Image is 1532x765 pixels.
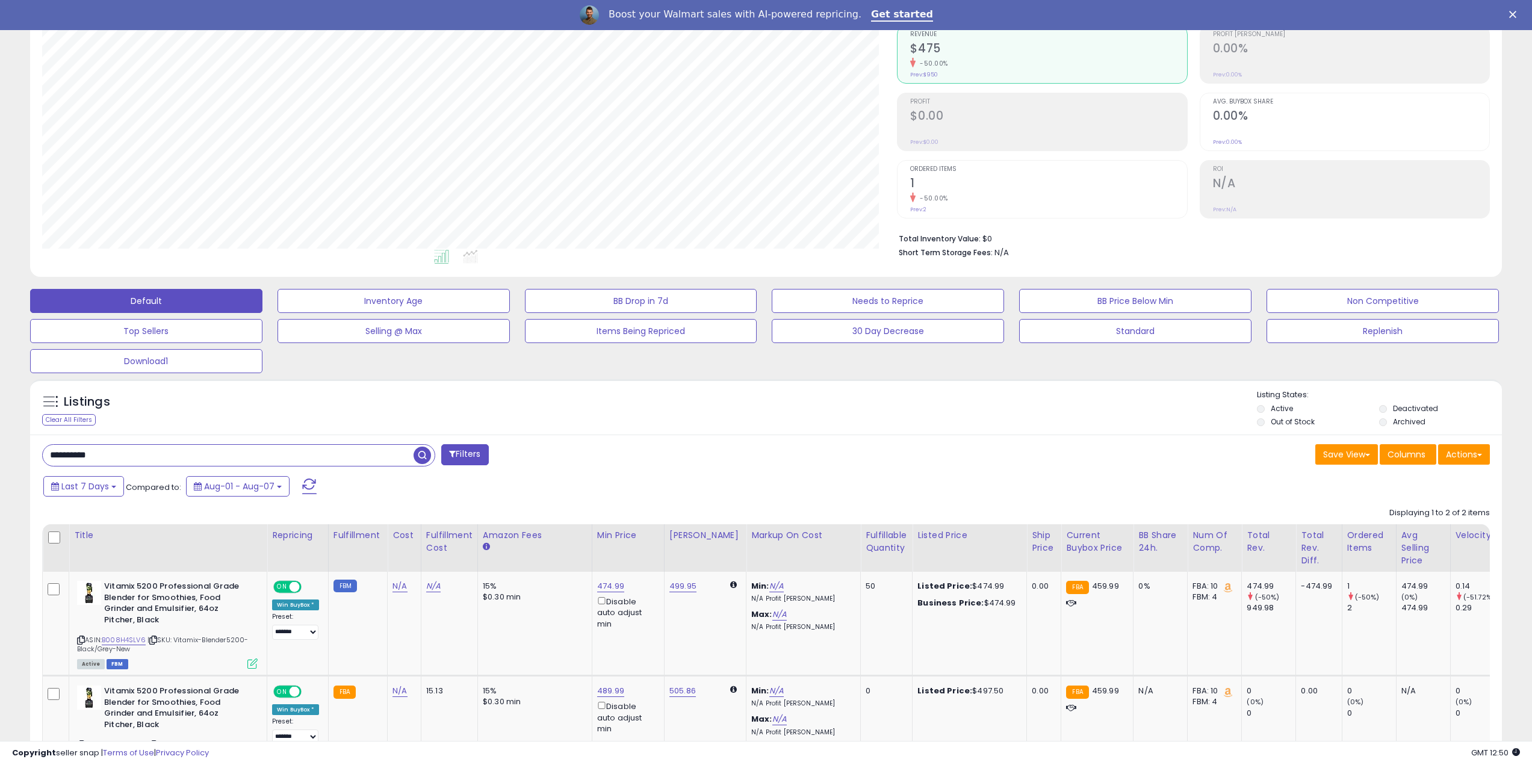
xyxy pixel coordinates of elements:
div: 2 [1347,602,1396,613]
div: Avg Selling Price [1401,529,1445,567]
div: BB Share 24h. [1138,529,1182,554]
span: 459.99 [1092,580,1119,592]
h5: Listings [64,394,110,410]
a: N/A [769,580,784,592]
div: $474.99 [917,598,1017,609]
a: Privacy Policy [156,747,209,758]
strong: Copyright [12,747,56,758]
div: $497.50 [917,686,1017,696]
div: -474.99 [1301,581,1332,592]
small: (0%) [1401,592,1418,602]
div: Repricing [272,529,323,542]
a: 505.86 [669,685,696,697]
div: Fulfillable Quantity [866,529,907,554]
span: Aug-01 - Aug-07 [204,480,274,492]
button: Last 7 Days [43,476,124,497]
span: All listings currently available for purchase on Amazon [77,659,105,669]
div: Num of Comp. [1192,529,1236,554]
small: -50.00% [916,194,948,203]
div: 0.14 [1456,581,1504,592]
small: FBA [1066,686,1088,699]
b: Total Inventory Value: [899,234,981,244]
a: N/A [772,713,787,725]
small: -50.00% [916,59,948,68]
button: Filters [441,444,488,465]
div: 0 [866,686,903,696]
small: Prev: $950 [910,71,938,78]
div: 474.99 [1401,602,1450,613]
div: Current Buybox Price [1066,529,1128,554]
div: N/A [1401,686,1441,696]
small: (-50%) [1355,592,1380,602]
b: Max: [751,609,772,620]
div: Total Rev. [1247,529,1291,554]
small: Prev: 0.00% [1213,138,1242,146]
div: 0.29 [1456,602,1504,613]
div: 15.13 [426,686,468,696]
div: 0.00 [1032,581,1052,592]
div: Fulfillment [333,529,382,542]
div: 474.99 [1247,581,1295,592]
a: N/A [772,609,787,621]
div: 1 [1347,581,1396,592]
div: 0 [1456,686,1504,696]
span: FBM [107,659,128,669]
a: Get started [871,8,933,22]
div: FBA: 10 [1192,581,1232,592]
button: BB Price Below Min [1019,289,1251,313]
div: Disable auto adjust min [597,699,655,734]
a: 474.99 [597,580,624,592]
h2: 0.00% [1213,109,1489,125]
div: Velocity [1456,529,1499,542]
div: Fulfillment Cost [426,529,473,554]
div: FBA: 10 [1192,686,1232,696]
button: Replenish [1267,319,1499,343]
span: Ordered Items [910,166,1186,173]
small: Prev: $0.00 [910,138,938,146]
small: (0%) [1347,697,1364,707]
div: Total Rev. Diff. [1301,529,1336,567]
button: Columns [1380,444,1436,465]
div: Preset: [272,717,319,745]
b: Short Term Storage Fees: [899,247,993,258]
button: Download1 [30,349,262,373]
b: Business Price: [917,597,984,609]
div: Win BuyBox * [272,704,319,715]
div: FBM: 4 [1192,592,1232,602]
p: Listing States: [1257,389,1502,401]
div: Preset: [272,613,319,640]
h2: $475 [910,42,1186,58]
b: Min: [751,580,769,592]
small: (-51.72%) [1463,592,1495,602]
button: Inventory Age [278,289,510,313]
div: 0 [1456,708,1504,719]
div: Amazon Fees [483,529,587,542]
small: Prev: N/A [1213,206,1236,213]
span: OFF [300,582,319,592]
h2: $0.00 [910,109,1186,125]
small: FBM [333,580,357,592]
button: Needs to Reprice [772,289,1004,313]
div: $0.30 min [483,592,583,602]
div: Ship Price [1032,529,1056,554]
button: Default [30,289,262,313]
small: (0%) [1456,697,1472,707]
div: Ordered Items [1347,529,1391,554]
span: 459.99 [1092,685,1119,696]
div: 0 [1247,686,1295,696]
small: Prev: 0.00% [1213,71,1242,78]
div: Boost your Walmart sales with AI-powered repricing. [609,8,861,20]
button: Actions [1438,444,1490,465]
div: Disable auto adjust min [597,595,655,630]
div: Listed Price [917,529,1022,542]
small: Amazon Fees. [483,542,490,553]
div: Title [74,529,262,542]
h2: 0.00% [1213,42,1489,58]
p: N/A Profit [PERSON_NAME] [751,728,851,737]
div: [PERSON_NAME] [669,529,741,542]
div: 0 [1347,708,1396,719]
b: Vitamix 5200 Professional Grade Blender for Smoothies, Food Grinder and Emulsifier, 64oz Pitcher,... [104,686,250,733]
b: Min: [751,685,769,696]
p: N/A Profit [PERSON_NAME] [751,699,851,708]
div: Cost [392,529,416,542]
